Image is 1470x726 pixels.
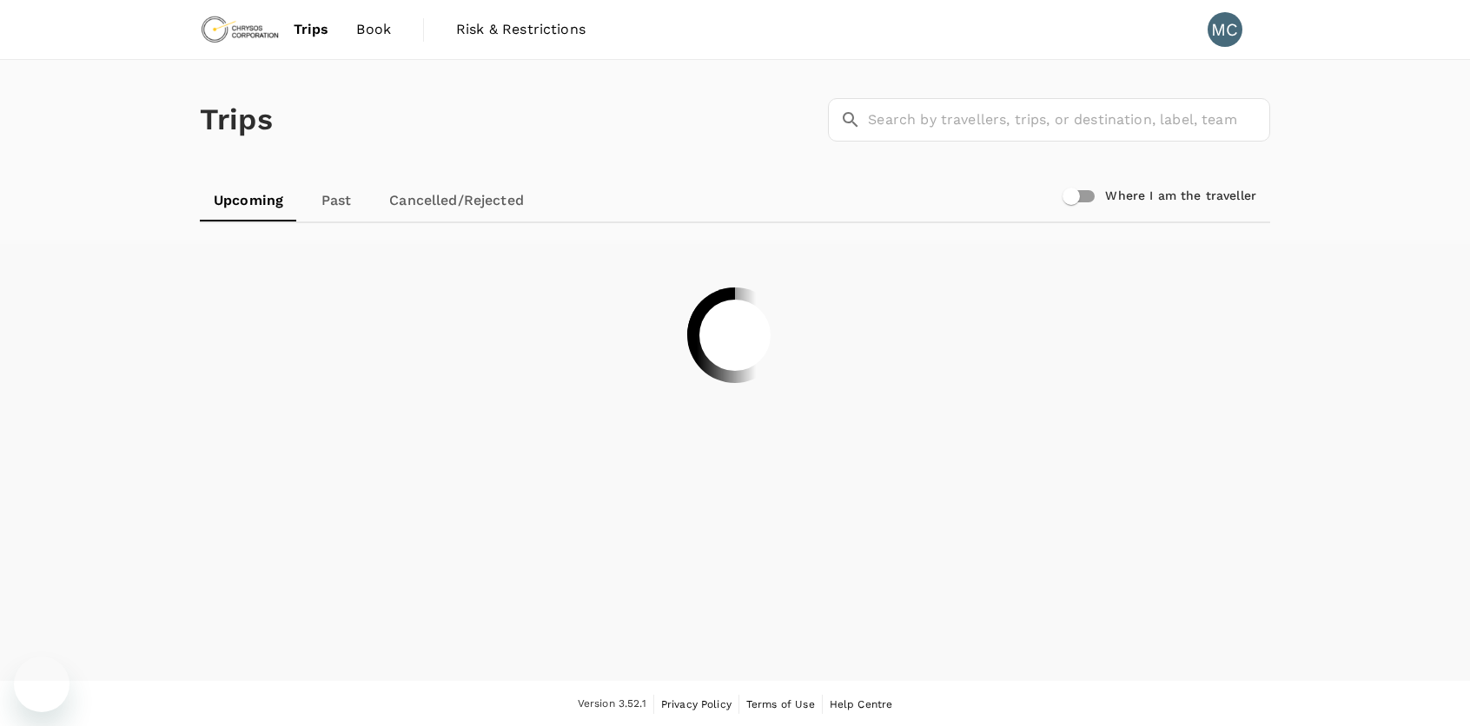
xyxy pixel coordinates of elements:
[830,695,893,714] a: Help Centre
[200,60,273,180] h1: Trips
[1208,12,1242,47] div: MC
[661,698,732,710] span: Privacy Policy
[746,698,815,710] span: Terms of Use
[200,10,280,49] img: Chrysos Corporation
[200,180,297,221] a: Upcoming
[356,19,391,40] span: Book
[456,19,586,40] span: Risk & Restrictions
[578,696,646,713] span: Version 3.52.1
[1105,187,1256,206] h6: Where I am the traveller
[297,180,375,221] a: Past
[661,695,732,714] a: Privacy Policy
[868,98,1270,142] input: Search by travellers, trips, or destination, label, team
[14,657,70,712] iframe: Button to launch messaging window
[294,19,329,40] span: Trips
[375,180,538,221] a: Cancelled/Rejected
[746,695,815,714] a: Terms of Use
[830,698,893,710] span: Help Centre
